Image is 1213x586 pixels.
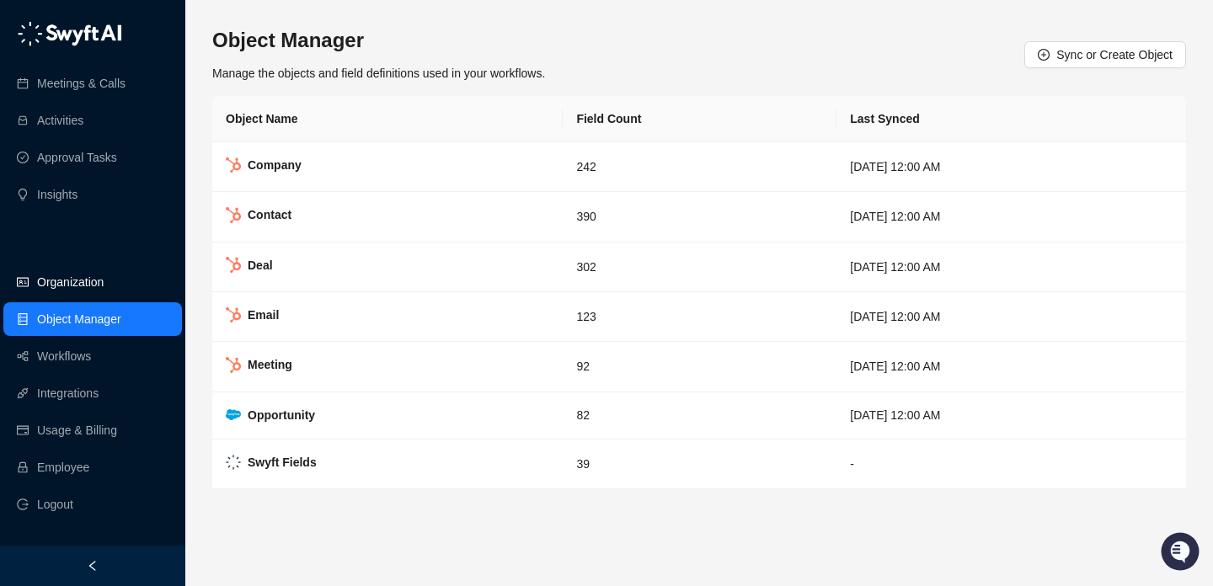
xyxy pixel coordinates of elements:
[836,242,1186,292] td: [DATE] 12:00 AM
[57,152,276,169] div: Start new chat
[248,158,302,172] strong: Company
[563,342,836,392] td: 92
[17,21,122,46] img: logo-05li4sbe.png
[37,487,73,521] span: Logout
[37,104,83,137] a: Activities
[17,94,307,121] h2: How can we help?
[248,208,291,221] strong: Contact
[10,229,69,259] a: 📚Docs
[226,207,241,223] img: hubspot-DkpyWjJb.png
[69,229,136,259] a: 📶Status
[248,358,292,371] strong: Meeting
[17,237,30,251] div: 📚
[563,292,836,342] td: 123
[119,276,204,290] a: Powered byPylon
[37,265,104,299] a: Organization
[226,357,241,373] img: hubspot-DkpyWjJb.png
[87,560,99,572] span: left
[226,307,241,323] img: hubspot-DkpyWjJb.png
[226,257,241,273] img: hubspot-DkpyWjJb.png
[37,450,89,484] a: Employee
[212,96,563,142] th: Object Name
[37,302,121,336] a: Object Manager
[563,439,836,489] td: 39
[563,192,836,242] td: 390
[17,498,29,510] span: logout
[248,455,317,469] strong: Swyft Fields
[37,178,77,211] a: Insights
[226,157,241,173] img: hubspot-DkpyWjJb.png
[37,67,126,100] a: Meetings & Calls
[1056,45,1173,64] span: Sync or Create Object
[836,392,1186,439] td: [DATE] 12:00 AM
[17,67,307,94] p: Welcome 👋
[836,142,1186,192] td: [DATE] 12:00 AM
[34,236,62,253] span: Docs
[836,439,1186,489] td: -
[248,408,315,422] strong: Opportunity
[1159,530,1205,576] iframe: Open customer support
[168,277,204,290] span: Pylon
[563,96,836,142] th: Field Count
[226,409,241,420] img: salesforce-ChMvK6Xa.png
[212,67,545,80] span: Manage the objects and field definitions used in your workflows.
[836,292,1186,342] td: [DATE] 12:00 AM
[76,237,89,251] div: 📶
[226,455,241,470] img: Swyft Logo
[212,27,545,54] h3: Object Manager
[248,308,279,322] strong: Email
[17,17,51,51] img: Swyft AI
[93,236,130,253] span: Status
[563,242,836,292] td: 302
[37,413,117,447] a: Usage & Billing
[1038,49,1050,61] span: plus-circle
[836,192,1186,242] td: [DATE] 12:00 AM
[37,376,99,410] a: Integrations
[37,339,91,373] a: Workflows
[17,152,47,183] img: 5124521997842_fc6d7dfcefe973c2e489_88.png
[836,342,1186,392] td: [DATE] 12:00 AM
[563,142,836,192] td: 242
[37,141,117,174] a: Approval Tasks
[286,157,307,178] button: Start new chat
[836,96,1186,142] th: Last Synced
[1024,41,1186,68] button: Sync or Create Object
[248,258,273,272] strong: Deal
[563,392,836,439] td: 82
[57,169,213,183] div: We're available if you need us!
